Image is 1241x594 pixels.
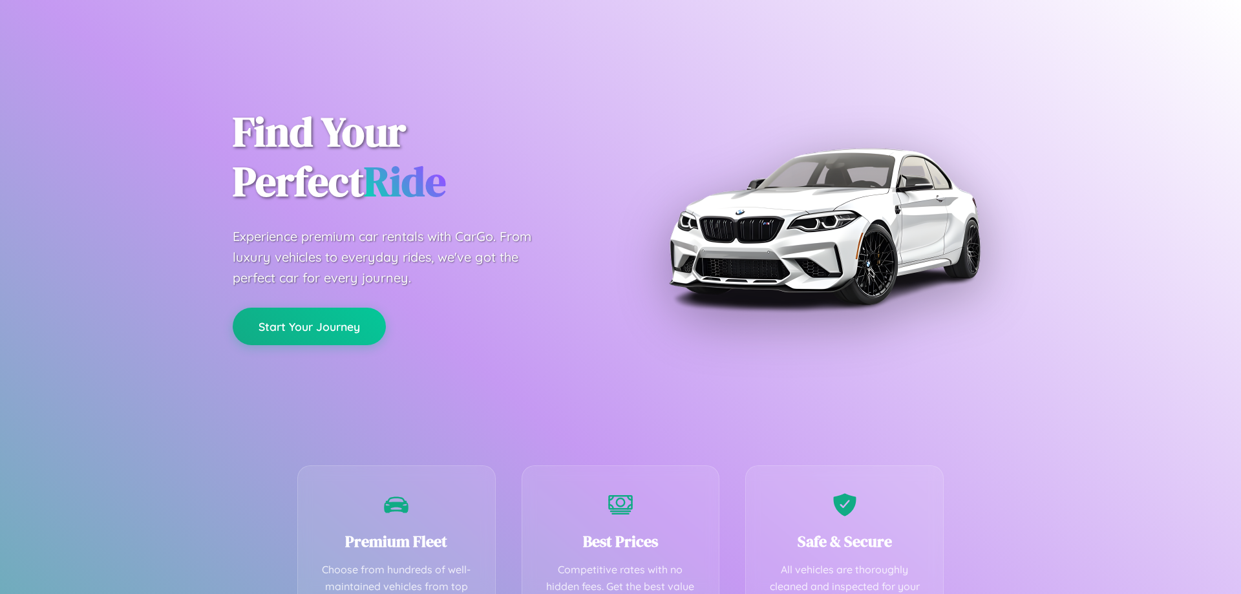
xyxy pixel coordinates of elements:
[364,153,446,209] span: Ride
[233,308,386,345] button: Start Your Journey
[233,226,556,288] p: Experience premium car rentals with CarGo. From luxury vehicles to everyday rides, we've got the ...
[765,531,924,552] h3: Safe & Secure
[233,107,601,207] h1: Find Your Perfect
[663,65,986,388] img: Premium BMW car rental vehicle
[317,531,476,552] h3: Premium Fleet
[542,531,700,552] h3: Best Prices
